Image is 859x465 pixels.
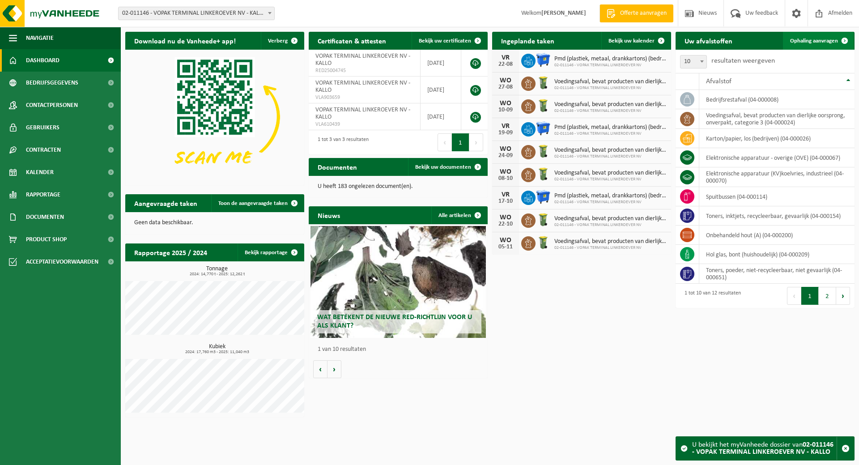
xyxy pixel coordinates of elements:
span: Kalender [26,161,54,183]
div: VR [497,123,515,130]
img: WB-1100-HPE-BE-01 [536,189,551,205]
button: Vorige [313,360,327,378]
span: 02-011146 - VOPAK TERMINAL LINKEROEVER NV [554,222,667,228]
button: 2 [819,287,836,305]
img: WB-0140-HPE-GN-50 [536,212,551,227]
h3: Tonnage [130,266,304,277]
div: 08-10 [497,175,515,182]
td: bedrijfsrestafval (04-000008) [699,90,855,109]
div: 1 tot 10 van 12 resultaten [680,286,741,306]
a: Bekijk uw kalender [601,32,670,50]
span: Acceptatievoorwaarden [26,251,98,273]
p: U heeft 183 ongelezen document(en). [318,183,479,190]
span: Pmd (plastiek, metaal, drankkartons) (bedrijven) [554,124,667,131]
td: [DATE] [421,77,461,103]
button: Volgende [327,360,341,378]
span: 02-011146 - VOPAK TERMINAL LINKEROEVER NV [554,177,667,182]
span: Bekijk uw kalender [608,38,655,44]
td: spuitbussen (04-000114) [699,187,855,206]
span: 02-011146 - VOPAK TERMINAL LINKEROEVER NV - KALLO [119,7,274,20]
button: 1 [452,133,469,151]
span: Verberg [268,38,288,44]
span: 02-011146 - VOPAK TERMINAL LINKEROEVER NV [554,63,667,68]
div: 19-09 [497,130,515,136]
div: WO [497,214,515,221]
strong: 02-011146 - VOPAK TERMINAL LINKEROEVER NV - KALLO [692,441,833,456]
div: 10-09 [497,107,515,113]
a: Ophaling aanvragen [783,32,854,50]
h2: Ingeplande taken [492,32,563,49]
td: voedingsafval, bevat producten van dierlijke oorsprong, onverpakt, categorie 3 (04-000024) [699,109,855,129]
a: Toon de aangevraagde taken [211,194,303,212]
a: Alle artikelen [431,206,487,224]
span: Contracten [26,139,61,161]
span: Pmd (plastiek, metaal, drankkartons) (bedrijven) [554,55,667,63]
td: elektronische apparatuur - overige (OVE) (04-000067) [699,148,855,167]
div: 05-11 [497,244,515,250]
span: 02-011146 - VOPAK TERMINAL LINKEROEVER NV [554,154,667,159]
h2: Uw afvalstoffen [676,32,741,49]
p: Geen data beschikbaar. [134,220,295,226]
span: Wat betekent de nieuwe RED-richtlijn voor u als klant? [317,314,472,329]
h2: Documenten [309,158,366,175]
span: Bekijk uw certificaten [419,38,471,44]
span: 10 [680,55,707,68]
span: Rapportage [26,183,60,206]
span: Toon de aangevraagde taken [218,201,288,206]
label: resultaten weergeven [711,57,775,64]
button: Next [836,287,850,305]
button: Previous [787,287,801,305]
span: Voedingsafval, bevat producten van dierlijke oorsprong, onverpakt, categorie 3 [554,101,667,108]
span: Voedingsafval, bevat producten van dierlijke oorsprong, onverpakt, categorie 3 [554,147,667,154]
span: Ophaling aanvragen [790,38,838,44]
span: Gebruikers [26,116,60,139]
span: Bedrijfsgegevens [26,72,78,94]
img: WB-0140-HPE-GN-50 [536,98,551,113]
div: WO [497,145,515,153]
span: VLA903659 [315,94,413,101]
td: onbehandeld hout (A) (04-000200) [699,226,855,245]
button: Next [469,133,483,151]
div: WO [497,237,515,244]
img: WB-1100-HPE-BE-01 [536,52,551,68]
img: WB-0140-HPE-GN-50 [536,166,551,182]
button: Previous [438,133,452,151]
div: WO [497,77,515,84]
span: 02-011146 - VOPAK TERMINAL LINKEROEVER NV - KALLO [118,7,275,20]
div: WO [497,168,515,175]
div: 24-09 [497,153,515,159]
td: hol glas, bont (huishoudelijk) (04-000209) [699,245,855,264]
img: Download de VHEPlus App [125,50,304,184]
div: 17-10 [497,198,515,205]
span: Contactpersonen [26,94,78,116]
div: WO [497,100,515,107]
span: Voedingsafval, bevat producten van dierlijke oorsprong, onverpakt, categorie 3 [554,215,667,222]
span: VOPAK TERMINAL LINKEROEVER NV - KALLO [315,53,410,67]
button: 1 [801,287,819,305]
strong: [PERSON_NAME] [541,10,586,17]
span: Product Shop [26,228,67,251]
span: Documenten [26,206,64,228]
p: 1 van 10 resultaten [318,346,483,353]
h2: Certificaten & attesten [309,32,395,49]
div: 27-08 [497,84,515,90]
span: Voedingsafval, bevat producten van dierlijke oorsprong, onverpakt, categorie 3 [554,238,667,245]
img: WB-0140-HPE-GN-50 [536,75,551,90]
a: Bekijk uw certificaten [412,32,487,50]
img: WB-1100-HPE-BE-01 [536,121,551,136]
div: VR [497,191,515,198]
span: 2024: 17,760 m3 - 2025: 11,040 m3 [130,350,304,354]
span: 2024: 14,770 t - 2025: 12,262 t [130,272,304,277]
span: 02-011146 - VOPAK TERMINAL LINKEROEVER NV [554,131,667,137]
h2: Download nu de Vanheede+ app! [125,32,245,49]
a: Bekijk rapportage [238,243,303,261]
img: WB-0140-HPE-GN-50 [536,235,551,250]
span: Offerte aanvragen [618,9,669,18]
img: WB-0140-HPE-GN-50 [536,144,551,159]
span: 10 [680,55,706,68]
span: Voedingsafval, bevat producten van dierlijke oorsprong, onverpakt, categorie 3 [554,78,667,85]
td: elektronische apparatuur (KV)koelvries, industrieel (04-000070) [699,167,855,187]
span: Navigatie [26,27,54,49]
a: Offerte aanvragen [600,4,673,22]
span: VOPAK TERMINAL LINKEROEVER NV - KALLO [315,107,410,120]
